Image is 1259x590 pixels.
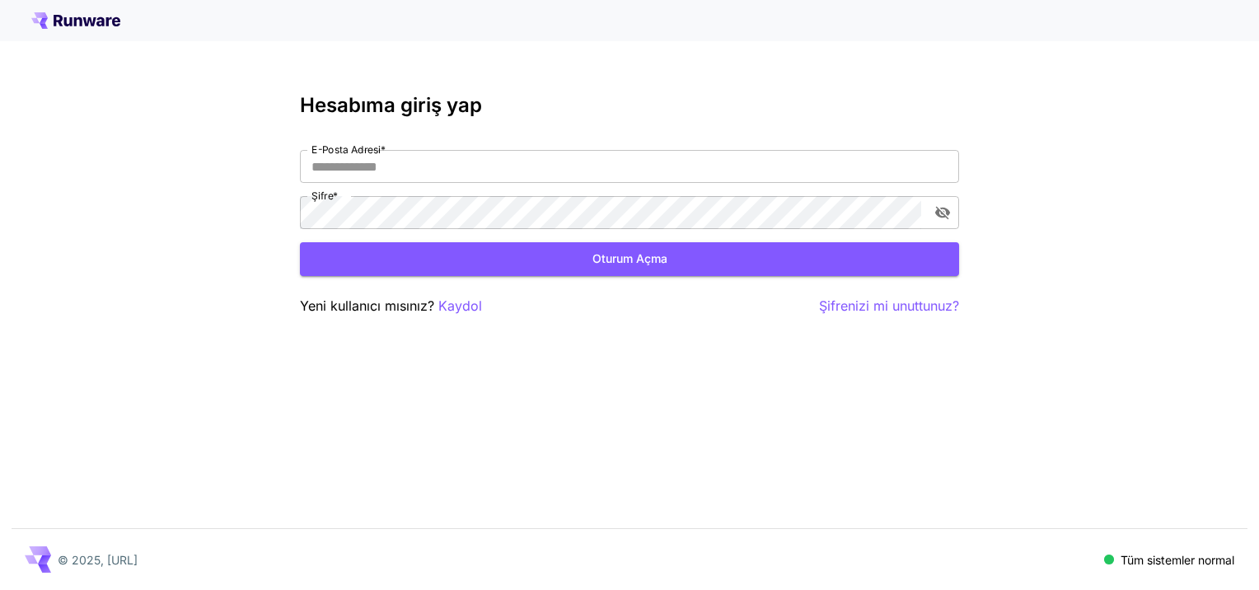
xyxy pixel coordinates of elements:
p: © 2025, [URL] [58,551,138,569]
button: Şifrenizi mi unuttunuz? [819,296,959,316]
button: Kaydol [438,296,482,316]
label: Şifre [311,189,338,203]
button: Parola görünürlüğünü değiştirme [928,198,957,227]
font: Yeni kullanıcı mısınız? [300,297,434,314]
h3: Hesabıma giriş yap [300,94,959,117]
p: Tüm sistemler normal [1121,551,1234,569]
label: E-Posta Adresi [311,143,386,157]
button: Oturum açma [300,242,959,276]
